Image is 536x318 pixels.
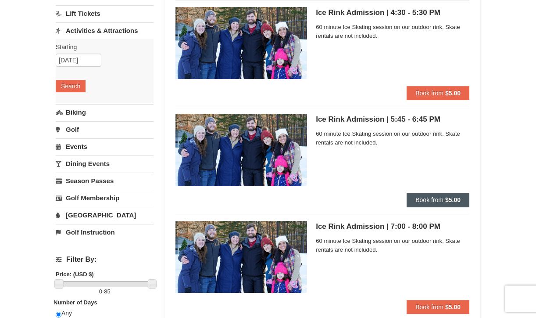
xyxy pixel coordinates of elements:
[56,121,154,137] a: Golf
[56,138,154,155] a: Events
[175,114,307,186] img: 6775744-146-63f813c0.jpg
[445,196,461,203] strong: $5.00
[56,155,154,172] a: Dining Events
[56,256,154,264] h4: Filter By:
[415,196,443,203] span: Book from
[316,222,469,231] h5: Ice Rink Admission | 7:00 - 8:00 PM
[175,7,307,79] img: 6775744-145-20e97b76.jpg
[56,224,154,240] a: Golf Instruction
[56,190,154,206] a: Golf Membership
[445,90,461,97] strong: $5.00
[56,22,154,39] a: Activities & Attractions
[415,304,443,311] span: Book from
[316,8,469,17] h5: Ice Rink Admission | 4:30 - 5:30 PM
[104,288,110,295] span: 85
[56,271,94,278] strong: Price: (USD $)
[407,86,469,100] button: Book from $5.00
[407,193,469,207] button: Book from $5.00
[56,287,154,296] label: -
[316,115,469,124] h5: Ice Rink Admission | 5:45 - 6:45 PM
[56,173,154,189] a: Season Passes
[56,207,154,223] a: [GEOGRAPHIC_DATA]
[316,237,469,254] span: 60 minute Ice Skating session on our outdoor rink. Skate rentals are not included.
[54,299,97,306] strong: Number of Days
[316,130,469,147] span: 60 minute Ice Skating session on our outdoor rink. Skate rentals are not included.
[407,300,469,314] button: Book from $5.00
[56,43,147,51] label: Starting
[175,221,307,293] img: 6775744-147-ce029a6c.jpg
[99,288,102,295] span: 0
[316,23,469,40] span: 60 minute Ice Skating session on our outdoor rink. Skate rentals are not included.
[56,80,86,92] button: Search
[415,90,443,97] span: Book from
[56,104,154,120] a: Biking
[56,5,154,22] a: Lift Tickets
[445,304,461,311] strong: $5.00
